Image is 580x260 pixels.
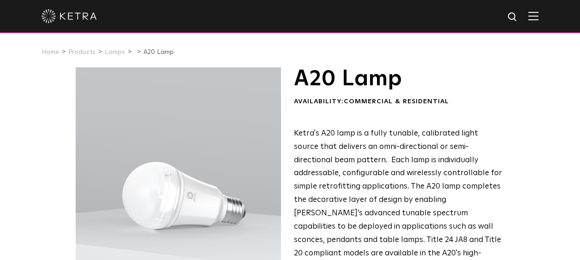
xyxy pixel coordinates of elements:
[68,49,96,55] a: Products
[294,97,504,106] div: Availability:
[294,67,504,90] h1: A20 Lamp
[144,49,174,55] a: A20 Lamp
[42,49,59,55] a: Home
[528,12,538,20] img: Hamburger%20Nav.svg
[344,98,449,105] span: Commercial & Residential
[507,12,519,23] img: search icon
[42,9,97,23] img: ketra-logo-2019-white
[105,49,125,55] a: Lamps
